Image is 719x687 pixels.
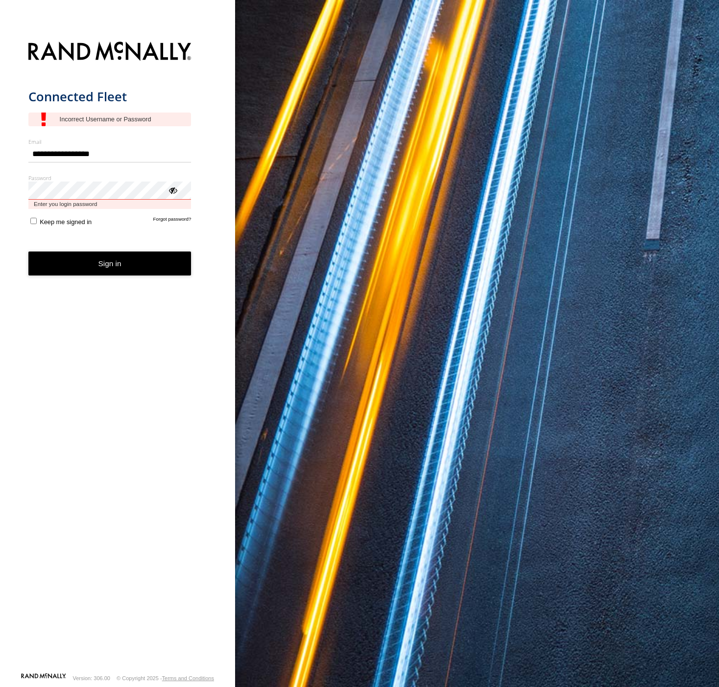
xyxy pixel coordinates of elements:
[40,218,92,226] span: Keep me signed in
[28,138,192,145] label: Email
[30,218,37,224] input: Keep me signed in
[28,89,192,105] h1: Connected Fleet
[28,200,192,209] span: Enter you login password
[153,216,192,226] a: Forgot password?
[28,40,192,65] img: Rand McNally
[28,36,207,672] form: main
[73,675,110,681] div: Version: 306.00
[168,185,177,195] div: ViewPassword
[21,673,66,683] a: Visit our Website
[117,675,214,681] div: © Copyright 2025 -
[162,675,214,681] a: Terms and Conditions
[28,174,192,182] label: Password
[28,252,192,275] button: Sign in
